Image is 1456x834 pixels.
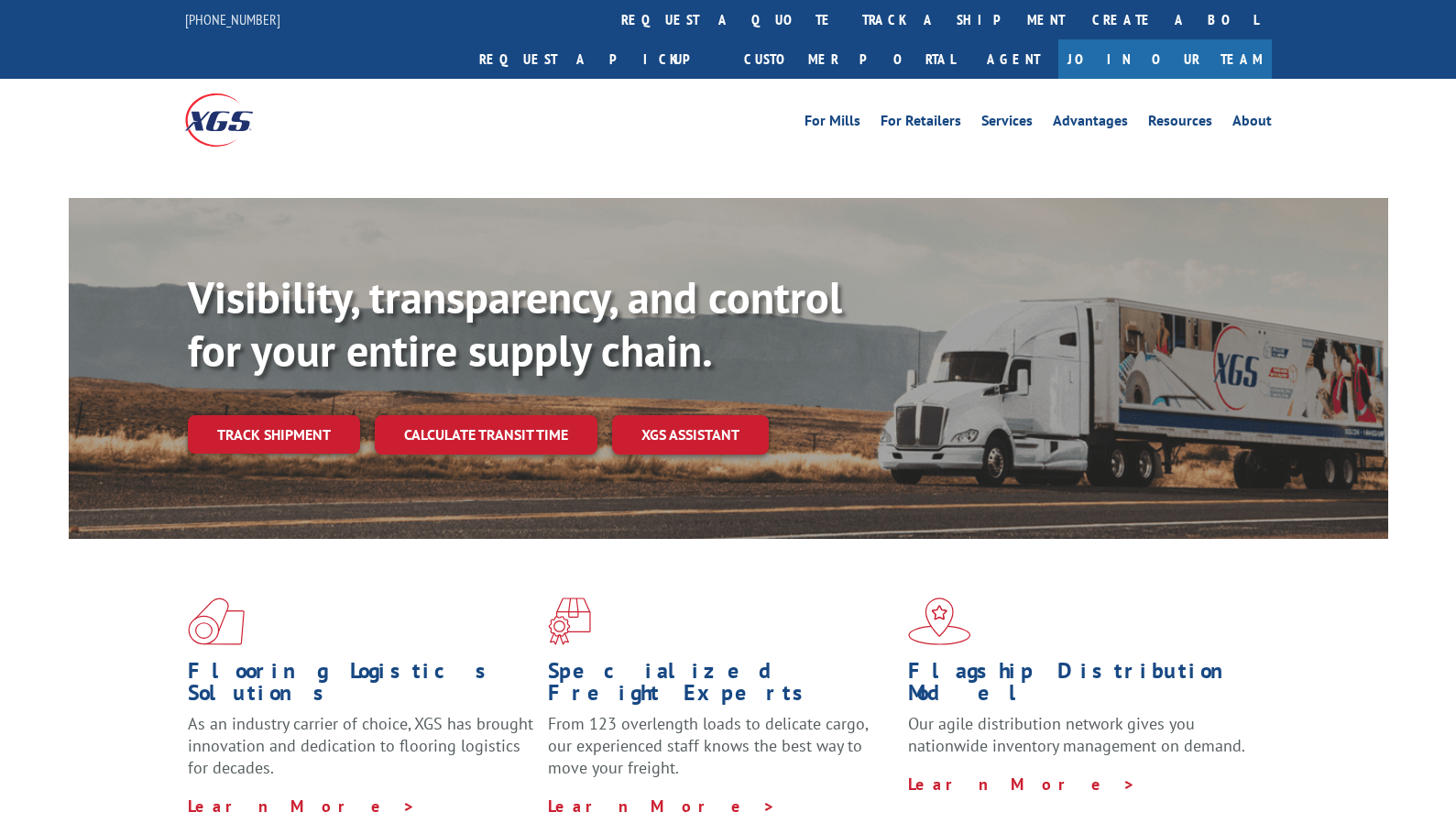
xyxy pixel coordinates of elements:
a: Join Our Team [1058,39,1272,79]
a: About [1232,114,1272,134]
span: Our agile distribution network gives you nationwide inventory management on demand. [908,713,1245,756]
p: From 123 overlength loads to delicate cargo, our experienced staff knows the best way to move you... [548,713,894,795]
a: Customer Portal [730,39,969,79]
img: xgs-icon-flagship-distribution-model-red [908,598,971,645]
img: xgs-icon-focused-on-flooring-red [548,598,591,645]
a: Advantages [1053,114,1128,134]
a: Agent [969,39,1058,79]
a: [PHONE_NUMBER] [185,10,280,28]
a: Learn More > [188,796,416,817]
b: Visibility, transparency, and control for your entire supply chain. [188,269,842,379]
h1: Flooring Logistics Solutions [188,660,534,713]
a: Learn More > [908,774,1136,795]
span: As an industry carrier of choice, XGS has brought innovation and dedication to flooring logistics... [188,713,533,778]
img: xgs-icon-total-supply-chain-intelligence-red [188,598,245,645]
a: For Retailers [881,114,961,134]
a: Calculate transit time [375,415,597,455]
a: XGS ASSISTANT [612,415,769,455]
a: Track shipment [188,415,360,454]
h1: Specialized Freight Experts [548,660,894,713]
a: Services [981,114,1033,134]
a: Resources [1148,114,1212,134]
a: For Mills [805,114,860,134]
h1: Flagship Distribution Model [908,660,1254,713]
a: Learn More > [548,796,776,817]
a: Request a pickup [465,39,730,79]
